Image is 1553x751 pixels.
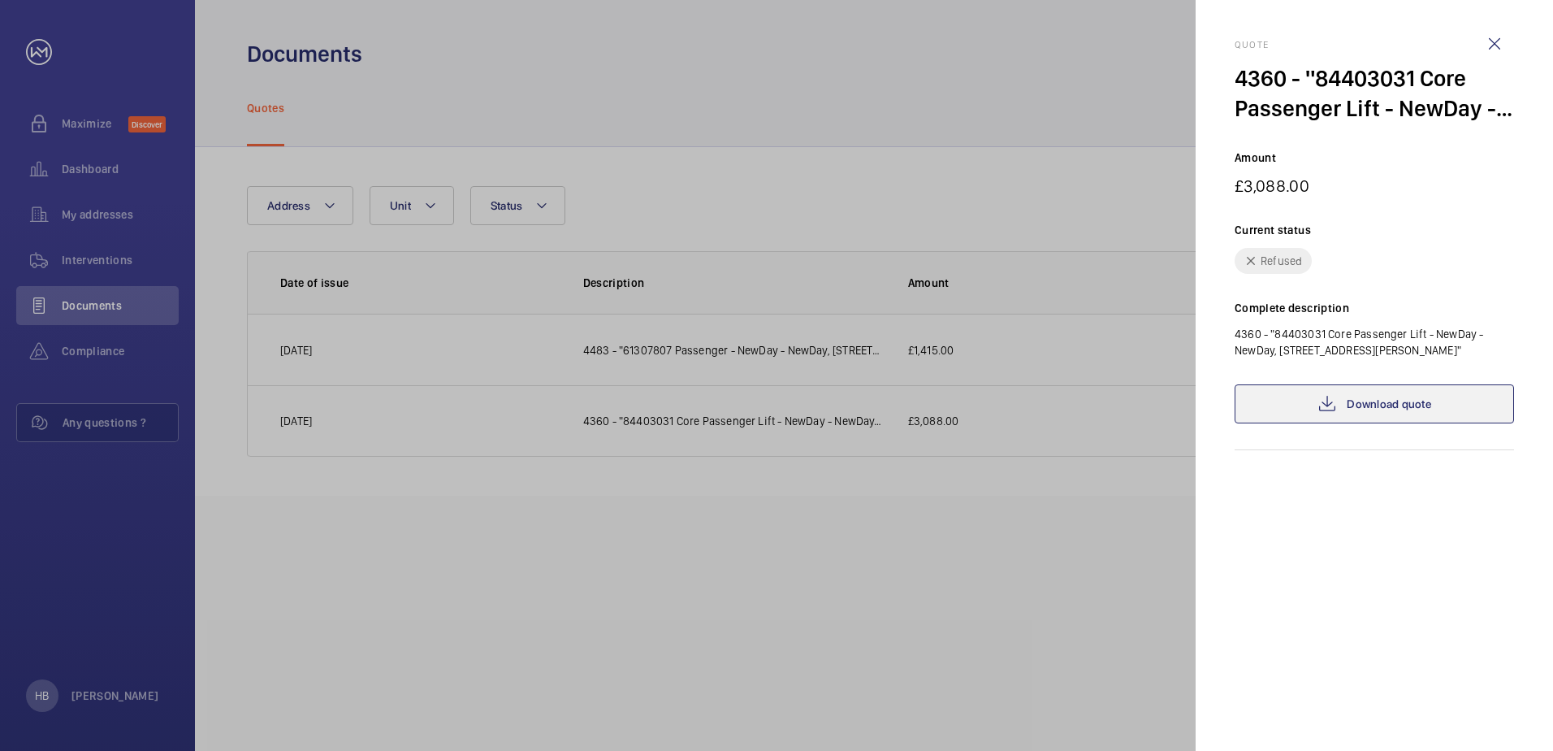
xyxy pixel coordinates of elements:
p: Complete description [1235,300,1514,316]
p: Current status [1235,222,1514,238]
div: 4360 - "84403031 Core Passenger Lift - NewDay - NewDay, [STREET_ADDRESS][PERSON_NAME]" [1235,63,1514,124]
p: 4360 - "84403031 Core Passenger Lift - NewDay - NewDay, [STREET_ADDRESS][PERSON_NAME]" [1235,326,1514,358]
p: Refused [1261,253,1302,269]
a: Download quote [1235,384,1514,423]
p: Amount [1235,150,1514,166]
h2: Quote [1235,39,1514,50]
p: £3,088.00 [1235,176,1514,196]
